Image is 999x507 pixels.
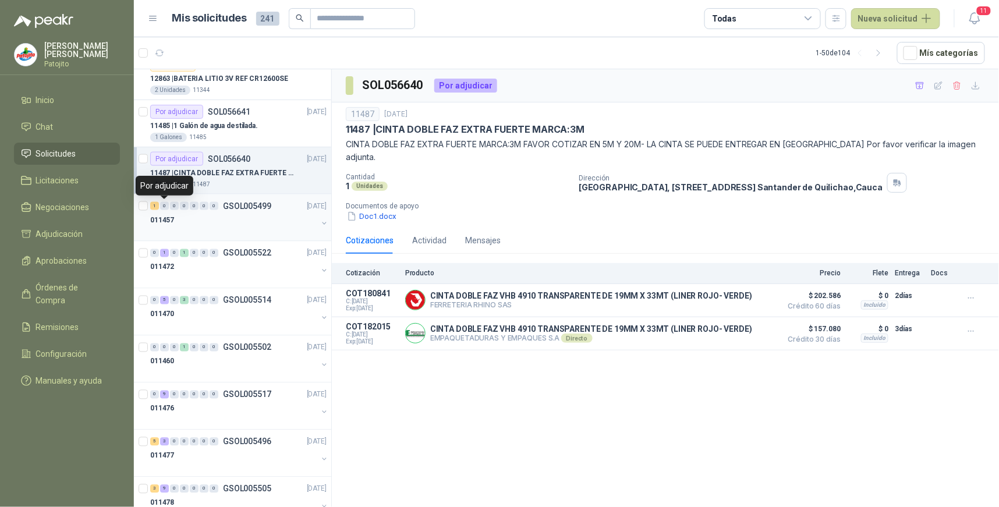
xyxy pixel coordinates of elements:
[848,269,888,277] p: Flete
[210,249,218,257] div: 0
[405,269,775,277] p: Producto
[150,105,203,119] div: Por adjudicar
[782,322,841,336] span: $ 157.080
[150,435,329,472] a: 5 3 0 0 0 0 0 GSOL005496[DATE] 011477
[346,123,584,136] p: 11487 | CINTA DOBLE FAZ EXTRA FUERTE MARCA:3M
[36,120,54,133] span: Chat
[430,334,752,343] p: EMPAQUETADURAS Y EMPAQUES S.A
[307,484,327,495] p: [DATE]
[895,269,924,277] p: Entrega
[346,202,994,210] p: Documentos de apoyo
[307,389,327,400] p: [DATE]
[14,169,120,192] a: Licitaciones
[964,8,985,29] button: 11
[150,403,174,414] p: 011476
[561,334,592,343] div: Directo
[307,154,327,165] p: [DATE]
[190,485,199,493] div: 0
[150,341,329,378] a: 0 0 0 1 0 0 0 GSOL005502[DATE] 011460
[170,202,179,210] div: 0
[150,120,258,132] p: 11485 | 1 Galón de agua destilada.
[346,289,398,298] p: COT180841
[180,249,189,257] div: 1
[44,42,120,58] p: [PERSON_NAME] [PERSON_NAME]
[210,391,218,399] div: 0
[346,107,380,121] div: 11487
[346,305,398,312] span: Exp: [DATE]
[307,201,327,212] p: [DATE]
[223,296,271,304] p: GSOL005514
[931,269,955,277] p: Docs
[150,356,174,367] p: 011460
[150,451,174,462] p: 011477
[210,438,218,446] div: 0
[14,223,120,245] a: Adjudicación
[190,296,199,304] div: 0
[782,289,841,303] span: $ 202.586
[150,296,159,304] div: 0
[976,5,992,16] span: 11
[200,391,208,399] div: 0
[180,296,189,304] div: 3
[170,485,179,493] div: 0
[14,14,73,28] img: Logo peakr
[223,485,271,493] p: GSOL005505
[190,249,199,257] div: 0
[200,249,208,257] div: 0
[895,289,924,303] p: 2 días
[384,109,408,120] p: [DATE]
[160,391,169,399] div: 9
[160,202,169,210] div: 0
[200,202,208,210] div: 0
[170,249,179,257] div: 0
[150,199,329,236] a: 1 0 0 0 0 0 0 GSOL005499[DATE] 011457
[352,182,388,191] div: Unidades
[36,174,79,187] span: Licitaciones
[14,276,120,311] a: Órdenes de Compra
[36,281,109,307] span: Órdenes de Compra
[190,391,199,399] div: 0
[14,89,120,111] a: Inicio
[712,12,736,25] div: Todas
[150,309,174,320] p: 011470
[160,296,169,304] div: 5
[223,438,271,446] p: GSOL005496
[307,437,327,448] p: [DATE]
[160,438,169,446] div: 3
[208,108,250,116] p: SOL056641
[579,174,883,182] p: Dirección
[346,269,398,277] p: Cotización
[210,485,218,493] div: 0
[170,296,179,304] div: 0
[150,246,329,283] a: 0 1 0 1 0 0 0 GSOL005522[DATE] 011472
[861,334,888,343] div: Incluido
[180,391,189,399] div: 0
[36,254,87,267] span: Aprobaciones
[223,249,271,257] p: GSOL005522
[36,201,90,214] span: Negociaciones
[14,196,120,218] a: Negociaciones
[36,228,83,240] span: Adjudicación
[150,485,159,493] div: 3
[150,73,288,84] p: 12863 | BATERIA LITIO 3V REF CR12600SE
[782,269,841,277] p: Precio
[136,176,193,196] div: Por adjudicar
[160,343,169,352] div: 0
[193,180,210,189] p: 11487
[430,300,752,309] p: FERRETERIA RHINO SAS
[14,250,120,272] a: Aprobaciones
[406,290,425,310] img: Company Logo
[223,391,271,399] p: GSOL005517
[36,94,55,107] span: Inicio
[296,14,304,22] span: search
[44,61,120,68] p: Patojito
[36,147,76,160] span: Solicitudes
[346,234,394,247] div: Cotizaciones
[150,293,329,331] a: 0 5 0 3 0 0 0 GSOL005514[DATE] 011470
[134,147,331,194] a: Por adjudicarSOL056640[DATE] 11487 |CINTA DOBLE FAZ EXTRA FUERTE MARCA:3M1 Unidades11487
[200,438,208,446] div: 0
[200,485,208,493] div: 0
[782,303,841,310] span: Crédito 60 días
[307,248,327,259] p: [DATE]
[150,152,203,166] div: Por adjudicar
